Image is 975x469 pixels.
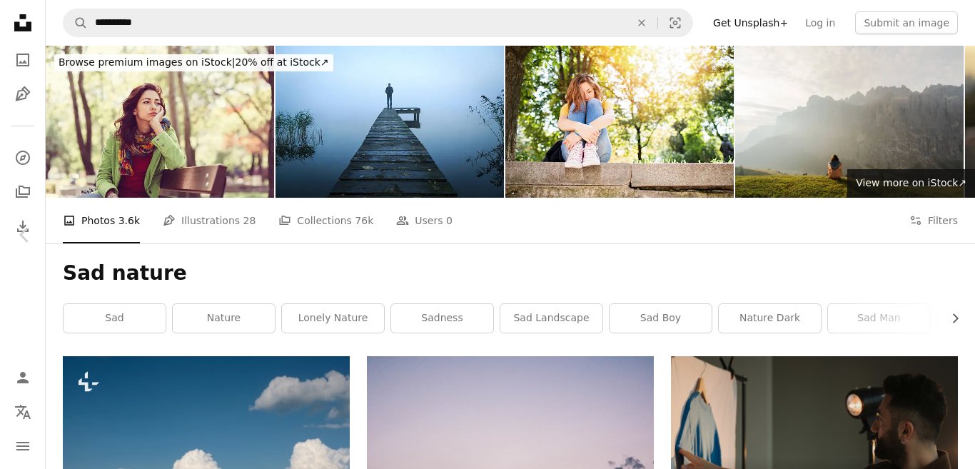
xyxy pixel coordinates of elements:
[64,9,88,36] button: Search Unsplash
[173,304,275,333] a: nature
[500,304,602,333] a: sad landscape
[847,169,975,198] a: View more on iStock↗
[276,46,504,198] img: Alone on a jetty
[59,56,235,68] span: Browse premium images on iStock |
[855,11,958,34] button: Submit an image
[446,213,453,228] span: 0
[735,46,964,198] img: Woman sitting on mountain top looking at view of Val Gardena
[797,11,844,34] a: Log in
[610,304,712,333] a: sad boy
[391,304,493,333] a: sadness
[719,304,821,333] a: nature dark
[909,198,958,243] button: Filters
[9,143,37,172] a: Explore
[505,46,734,198] img: Depressed teenage girl
[63,261,958,286] h1: Sad nature
[59,56,329,68] span: 20% off at iStock ↗
[9,80,37,109] a: Illustrations
[243,213,256,228] span: 28
[46,46,342,80] a: Browse premium images on iStock|20% off at iStock↗
[9,432,37,460] button: Menu
[9,398,37,426] button: Language
[925,166,975,303] a: Next
[396,198,453,243] a: Users 0
[942,304,958,333] button: scroll list to the right
[355,213,373,228] span: 76k
[64,304,166,333] a: sad
[163,198,256,243] a: Illustrations 28
[856,177,966,188] span: View more on iStock ↗
[828,304,930,333] a: sad man
[282,304,384,333] a: lonely nature
[626,9,657,36] button: Clear
[704,11,797,34] a: Get Unsplash+
[63,9,693,37] form: Find visuals sitewide
[658,9,692,36] button: Visual search
[9,46,37,74] a: Photos
[278,198,373,243] a: Collections 76k
[46,46,274,198] img: Unhappy girl sitting at bench
[9,363,37,392] a: Log in / Sign up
